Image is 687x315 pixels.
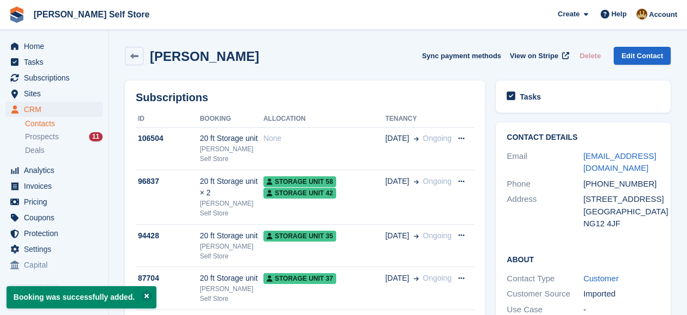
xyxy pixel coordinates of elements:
span: Deals [25,145,45,156]
span: Settings [24,242,89,257]
a: menu [5,242,103,257]
div: [PERSON_NAME] Self Store [200,284,263,304]
div: None [263,133,385,144]
a: menu [5,226,103,241]
a: menu [5,86,103,101]
span: Capital [24,257,89,273]
div: [GEOGRAPHIC_DATA] [583,206,660,218]
span: Ongoing [423,134,452,143]
div: Customer Source [507,288,583,300]
a: Prospects 11 [25,131,103,143]
div: Phone [507,178,583,190]
a: menu [5,257,103,273]
th: Allocation [263,110,385,128]
span: Storage unit 42 [263,188,336,199]
a: Contacts [25,119,103,129]
a: menu [5,70,103,85]
a: menu [5,178,103,194]
span: [DATE] [385,133,409,144]
span: Ongoing [423,231,452,240]
span: Storage unit 37 [263,273,336,284]
div: 96837 [136,176,200,187]
a: Deals [25,145,103,156]
p: Booking was successfully added. [7,286,156,308]
a: Edit Contact [614,47,671,65]
div: Contact Type [507,273,583,285]
span: Create [558,9,579,20]
div: Imported [583,288,660,300]
th: Tenancy [385,110,451,128]
div: 20 ft Storage unit × 2 [200,176,263,199]
div: [PERSON_NAME] Self Store [200,199,263,218]
div: Address [507,193,583,230]
span: Subscriptions [24,70,89,85]
button: Sync payment methods [422,47,501,65]
div: 106504 [136,133,200,144]
span: Coupons [24,210,89,225]
span: Prospects [25,132,59,142]
h2: [PERSON_NAME] [150,49,259,64]
h2: Subscriptions [136,91,474,104]
div: [PHONE_NUMBER] [583,178,660,190]
div: [PERSON_NAME] Self Store [200,242,263,261]
span: [DATE] [385,273,409,284]
span: Storage unit 58 [263,176,336,187]
span: Sites [24,86,89,101]
div: 20 ft Storage unit [200,133,263,144]
span: Home [24,39,89,54]
span: [DATE] [385,230,409,242]
span: CRM [24,102,89,117]
div: NG12 4JF [583,218,660,230]
div: [STREET_ADDRESS] [583,193,660,206]
img: stora-icon-8386f47178a22dfd0bd8f6a31ec36ba5ce8667c1dd55bd0f319d3a0aa187defe.svg [9,7,25,23]
div: [PERSON_NAME] Self Store [200,144,263,164]
img: Tom Kingston [636,9,647,20]
span: Invoices [24,178,89,194]
div: 87704 [136,273,200,284]
span: Pricing [24,194,89,209]
a: [EMAIL_ADDRESS][DOMAIN_NAME] [583,151,656,173]
th: Booking [200,110,263,128]
div: 20 ft Storage unit [200,230,263,242]
div: 11 [89,132,103,141]
span: Analytics [24,163,89,178]
span: Account [649,9,677,20]
span: Ongoing [423,177,452,186]
a: menu [5,194,103,209]
a: Customer [583,274,619,283]
a: menu [5,163,103,178]
span: Help [612,9,627,20]
a: menu [5,54,103,70]
span: View on Stripe [510,51,558,61]
a: menu [5,39,103,54]
span: Tasks [24,54,89,70]
a: View on Stripe [506,47,571,65]
h2: About [507,254,660,264]
span: Protection [24,226,89,241]
h2: Tasks [520,92,541,102]
a: menu [5,102,103,117]
h2: Contact Details [507,133,660,142]
div: 94428 [136,230,200,242]
span: Ongoing [423,274,452,282]
button: Delete [575,47,605,65]
span: Storage unit 35 [263,231,336,242]
a: menu [5,210,103,225]
span: [DATE] [385,176,409,187]
div: 20 ft Storage unit [200,273,263,284]
a: [PERSON_NAME] Self Store [29,5,154,23]
th: ID [136,110,200,128]
div: Email [507,150,583,175]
